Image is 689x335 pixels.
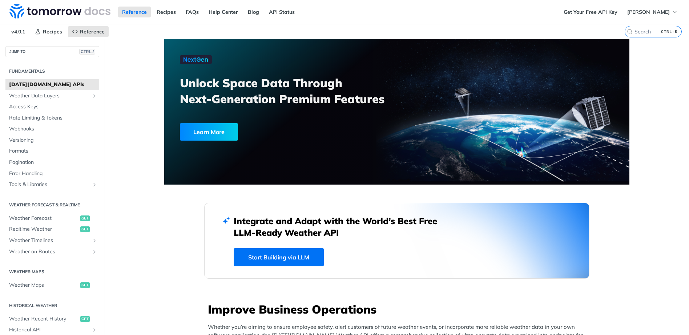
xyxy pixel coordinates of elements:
[80,226,90,232] span: get
[80,316,90,322] span: get
[9,103,97,110] span: Access Keys
[180,123,238,141] div: Learn More
[118,7,151,17] a: Reference
[5,302,99,309] h2: Historical Weather
[9,159,97,166] span: Pagination
[560,7,621,17] a: Get Your Free API Key
[9,114,97,122] span: Rate Limiting & Tokens
[80,28,105,35] span: Reference
[9,125,97,133] span: Webhooks
[9,248,90,255] span: Weather on Routes
[5,269,99,275] h2: Weather Maps
[9,148,97,155] span: Formats
[5,90,99,101] a: Weather Data LayersShow subpages for Weather Data Layers
[9,215,78,222] span: Weather Forecast
[5,101,99,112] a: Access Keys
[5,280,99,291] a: Weather Mapsget
[9,282,78,289] span: Weather Maps
[31,26,66,37] a: Recipes
[5,314,99,324] a: Weather Recent Historyget
[5,146,99,157] a: Formats
[9,4,110,19] img: Tomorrow.io Weather API Docs
[92,93,97,99] button: Show subpages for Weather Data Layers
[5,168,99,179] a: Error Handling
[180,55,212,64] img: NextGen
[80,215,90,221] span: get
[5,213,99,224] a: Weather Forecastget
[5,235,99,246] a: Weather TimelinesShow subpages for Weather Timelines
[5,135,99,146] a: Versioning
[659,28,680,35] kbd: CTRL-K
[244,7,263,17] a: Blog
[5,46,99,57] button: JUMP TOCTRL-/
[265,7,299,17] a: API Status
[234,248,324,266] a: Start Building via LLM
[5,124,99,134] a: Webhooks
[9,181,90,188] span: Tools & Libraries
[5,179,99,190] a: Tools & LibrariesShow subpages for Tools & Libraries
[9,226,78,233] span: Realtime Weather
[92,249,97,255] button: Show subpages for Weather on Routes
[5,224,99,235] a: Realtime Weatherget
[5,68,99,74] h2: Fundamentals
[79,49,95,55] span: CTRL-/
[9,81,97,88] span: [DATE][DOMAIN_NAME] APIs
[627,29,633,35] svg: Search
[5,79,99,90] a: [DATE][DOMAIN_NAME] APIs
[9,137,97,144] span: Versioning
[9,237,90,244] span: Weather Timelines
[9,326,90,334] span: Historical API
[180,123,360,141] a: Learn More
[5,202,99,208] h2: Weather Forecast & realtime
[5,246,99,257] a: Weather on RoutesShow subpages for Weather on Routes
[627,9,670,15] span: [PERSON_NAME]
[153,7,180,17] a: Recipes
[43,28,62,35] span: Recipes
[234,215,448,238] h2: Integrate and Adapt with the World’s Best Free LLM-Ready Weather API
[92,238,97,243] button: Show subpages for Weather Timelines
[80,282,90,288] span: get
[5,157,99,168] a: Pagination
[9,315,78,323] span: Weather Recent History
[182,7,203,17] a: FAQs
[92,327,97,333] button: Show subpages for Historical API
[7,26,29,37] span: v4.0.1
[9,92,90,100] span: Weather Data Layers
[208,301,589,317] h3: Improve Business Operations
[9,170,97,177] span: Error Handling
[623,7,682,17] button: [PERSON_NAME]
[205,7,242,17] a: Help Center
[5,113,99,124] a: Rate Limiting & Tokens
[92,182,97,187] button: Show subpages for Tools & Libraries
[180,75,405,107] h3: Unlock Space Data Through Next-Generation Premium Features
[68,26,109,37] a: Reference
